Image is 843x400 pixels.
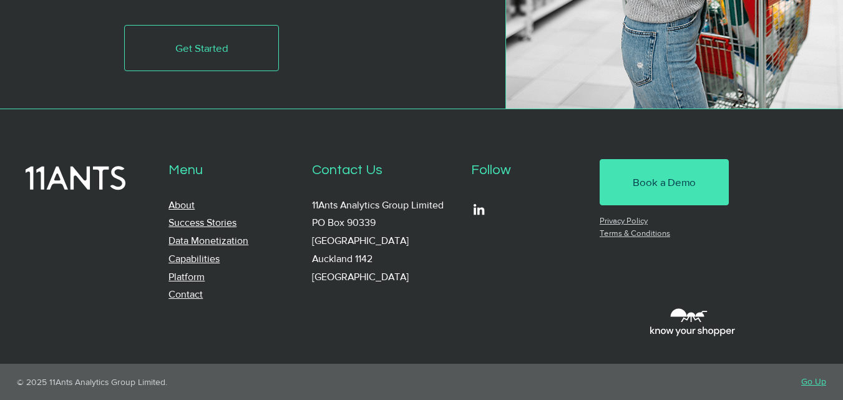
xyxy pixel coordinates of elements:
[801,376,826,386] a: Go Up
[312,159,459,181] p: Contact Us
[168,271,205,282] a: Platform
[168,159,300,181] p: Menu
[124,25,279,71] a: Get Started
[600,216,648,225] a: Privacy Policy
[17,377,404,387] p: © 2025 11Ants Analytics Group Limited.
[168,217,236,228] a: Success Stories
[471,202,487,217] img: LinkedIn
[175,41,228,56] span: Get Started
[168,289,203,300] a: Contact
[168,200,195,210] a: About
[312,197,459,286] p: 11Ants Analytics Group Limited PO Box 90339 [GEOGRAPHIC_DATA] Auckland 1142 [GEOGRAPHIC_DATA]
[168,253,220,264] a: Capabilities
[168,235,248,246] a: Data Monetization
[468,239,737,364] iframe: Embedded Content
[633,175,696,190] span: Book a Demo
[600,159,729,205] a: Book a Demo
[600,228,670,238] a: Terms & Conditions
[471,159,587,181] p: Follow
[471,202,487,217] ul: Social Bar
